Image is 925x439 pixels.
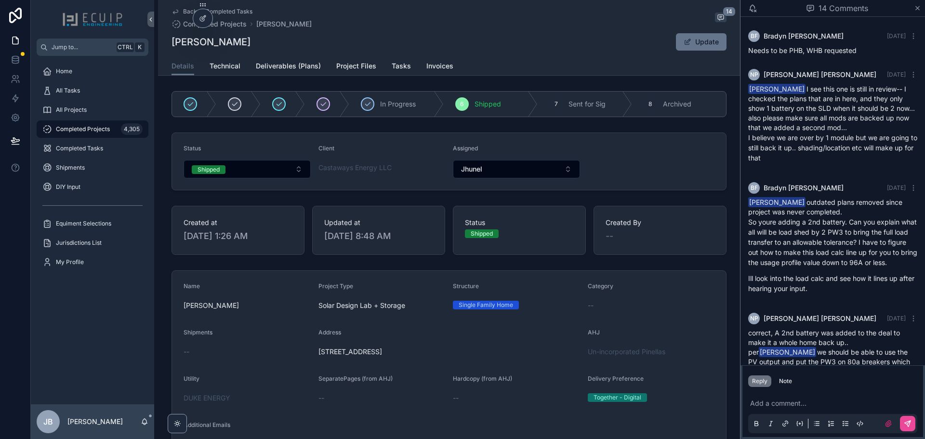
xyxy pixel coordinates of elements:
[764,70,876,80] span: [PERSON_NAME] [PERSON_NAME]
[588,282,613,290] span: Category
[751,32,758,40] span: BF
[37,63,148,80] a: Home
[460,100,463,108] span: 6
[318,393,324,403] span: --
[56,106,87,114] span: All Projects
[887,184,906,191] span: [DATE]
[31,56,154,283] div: scrollable content
[184,421,230,428] span: Additional Emails
[324,218,433,227] span: Updated at
[184,347,189,357] span: --
[453,145,478,152] span: Assigned
[37,140,148,157] a: Completed Tasks
[887,32,906,40] span: [DATE]
[748,198,917,293] div: outdated plans removed since project was never completed.
[67,417,123,426] p: [PERSON_NAME]
[184,393,230,403] a: DUKE ENERGY
[748,133,917,163] p: I believe we are over by 1 module but we are going to still back it up.. shading/location etc wil...
[318,347,580,357] span: [STREET_ADDRESS]
[121,123,143,135] div: 4,305
[715,13,727,24] button: 14
[392,57,411,77] a: Tasks
[426,57,453,77] a: Invoices
[318,282,353,290] span: Project Type
[723,7,736,16] span: 14
[555,100,558,108] span: 7
[37,215,148,232] a: Equiment Selections
[588,301,594,310] span: --
[779,377,792,385] div: Note
[750,315,758,322] span: NP
[56,125,110,133] span: Completed Projects
[37,234,148,252] a: Jurisdictions List
[475,99,501,109] span: Shipped
[764,183,844,193] span: Bradyn [PERSON_NAME]
[56,164,85,172] span: Shipments
[453,375,512,382] span: Hardcopy (from AHJ)
[172,57,194,76] a: Details
[184,329,212,336] span: Shipments
[37,178,148,196] a: DIY Input
[256,61,321,71] span: Deliverables (Plans)
[117,42,134,52] span: Ctrl
[56,145,103,152] span: Completed Tasks
[56,67,72,75] span: Home
[461,164,482,174] span: Jhunel
[759,347,816,357] span: [PERSON_NAME]
[392,61,411,71] span: Tasks
[764,31,844,41] span: Bradyn [PERSON_NAME]
[748,197,806,207] span: [PERSON_NAME]
[210,57,240,77] a: Technical
[336,61,376,71] span: Project Files
[184,375,199,382] span: Utility
[62,12,123,27] img: App logo
[606,218,714,227] span: Created By
[748,46,857,54] span: Needs to be PHB, WHB requested
[594,393,641,402] div: Together - Digital
[184,218,292,227] span: Created at
[453,160,580,178] button: Select Button
[256,19,312,29] a: [PERSON_NAME]
[56,258,84,266] span: My Profile
[210,61,240,71] span: Technical
[172,19,247,29] a: Completed Projects
[588,329,600,336] span: AHJ
[663,99,691,109] span: Archived
[37,253,148,271] a: My Profile
[56,87,80,94] span: All Tasks
[336,57,376,77] a: Project Files
[184,282,200,290] span: Name
[453,282,479,290] span: Structure
[676,33,727,51] button: Update
[184,229,292,243] span: [DATE] 1:26 AM
[426,61,453,71] span: Invoices
[56,239,102,247] span: Jurisdictions List
[748,375,771,387] button: Reply
[172,61,194,71] span: Details
[748,329,910,385] span: correct, A 2nd battery was added to the deal to make it a whole home back up.. per we should be a...
[183,8,252,15] span: Back to Completed Tasks
[56,220,111,227] span: Equiment Selections
[606,229,613,243] span: --
[136,43,144,51] span: K
[819,2,868,14] span: 14 Comments
[588,375,644,382] span: Delivery Preference
[465,218,574,227] span: Status
[318,163,392,173] a: Castaways Energy LLC
[588,347,665,357] a: Un-incorporated Pinellas
[453,393,459,403] span: --
[648,100,652,108] span: 8
[751,184,758,192] span: BF
[568,99,606,109] span: Sent for Sig
[318,145,334,152] span: Client
[380,99,416,109] span: In Progress
[748,84,806,94] span: [PERSON_NAME]
[318,375,393,382] span: SeparatePages (from AHJ)
[764,314,876,323] span: [PERSON_NAME] [PERSON_NAME]
[318,301,405,310] span: Solar Design Lab + Storage
[318,329,341,336] span: Address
